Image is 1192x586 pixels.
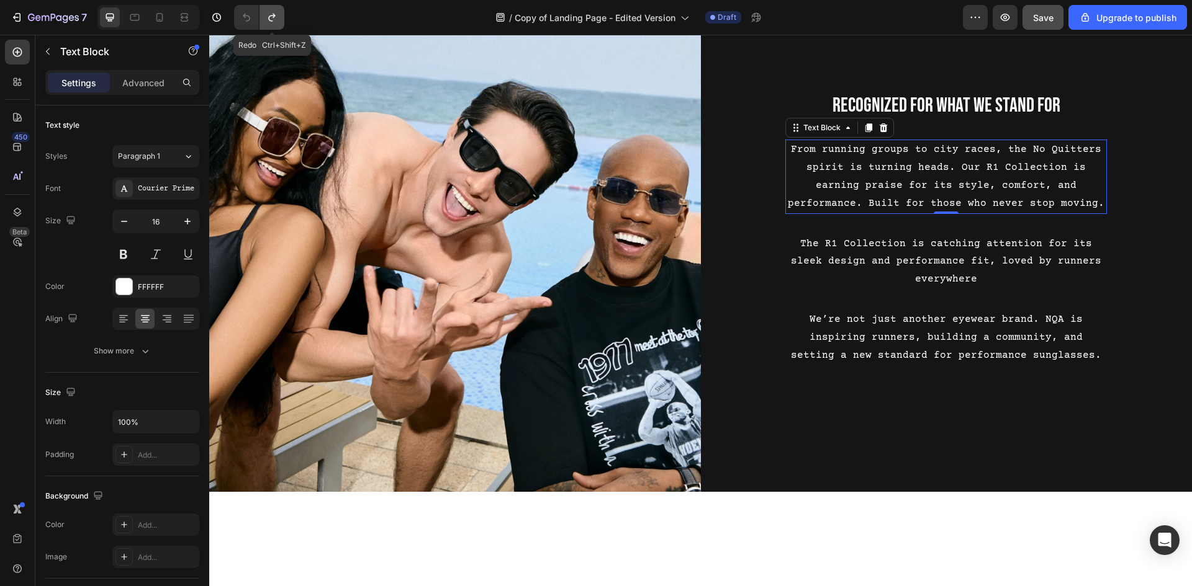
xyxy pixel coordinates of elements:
div: Open Intercom Messenger [1150,525,1180,555]
div: Beta [9,227,30,237]
div: Text Block [592,87,634,99]
div: Size [45,213,78,229]
div: Add... [138,520,196,531]
div: Add... [138,450,196,461]
div: Image [45,551,67,562]
span: Paragraph 1 [118,151,160,162]
div: Color [45,281,65,292]
div: Padding [45,449,74,460]
button: Show more [45,340,199,362]
div: Undo/Redo [234,5,284,30]
span: Save [1033,12,1054,23]
div: Background [45,488,106,505]
div: 450 [12,132,30,142]
p: Advanced [122,76,165,89]
div: Width [45,416,66,427]
h2: Recognized for What We Stand For [502,57,973,86]
button: Paragraph 1 [112,145,199,167]
div: Courier Prime [138,184,196,195]
button: 7 [5,5,93,30]
div: Upgrade to publish [1079,11,1176,24]
button: Save [1023,5,1063,30]
span: / [509,11,512,24]
div: FFFFFF [138,282,196,293]
p: From running groups to city races, the No Quitters spirit is turning heads. Our R1 Collection is ... [577,106,896,177]
p: Settings [61,76,96,89]
div: Size [45,384,78,401]
div: Font [45,183,61,194]
div: Show more [94,345,151,357]
iframe: Design area [209,35,1192,586]
div: Text style [45,120,79,131]
button: Upgrade to publish [1068,5,1187,30]
p: We’re not just another eyewear brand. NQA is inspiring runners, building a community, and setting... [577,276,896,329]
span: Copy of Landing Page - Edited Version [515,11,675,24]
div: Add... [138,552,196,563]
input: Auto [113,411,199,433]
p: Text Block [60,44,166,59]
div: Styles [45,151,67,162]
p: 7 [81,10,87,25]
p: The R1 Collection is catching attention for its sleek design and performance fit, loved by runner... [577,200,896,254]
span: Draft [718,12,736,23]
div: Align [45,311,80,327]
div: Color [45,519,65,530]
